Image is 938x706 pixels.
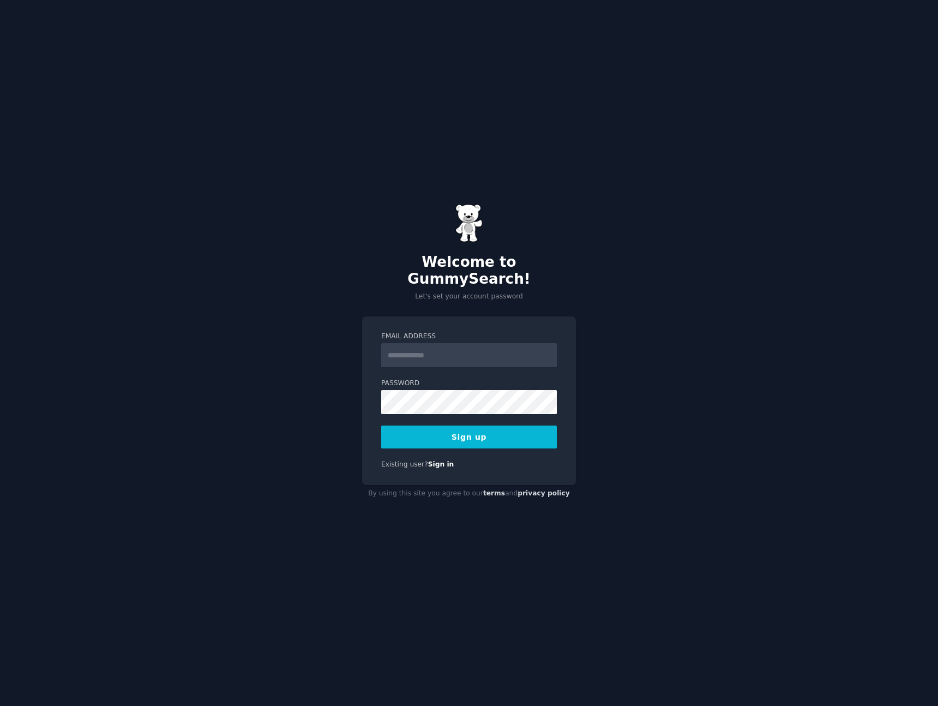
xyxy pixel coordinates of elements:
p: Let's set your account password [362,292,576,302]
div: By using this site you agree to our and [362,485,576,502]
a: privacy policy [518,489,570,497]
a: terms [483,489,505,497]
img: Gummy Bear [455,204,483,242]
label: Email Address [381,332,557,342]
label: Password [381,379,557,388]
a: Sign in [428,460,454,468]
span: Existing user? [381,460,428,468]
button: Sign up [381,426,557,448]
h2: Welcome to GummySearch! [362,254,576,288]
